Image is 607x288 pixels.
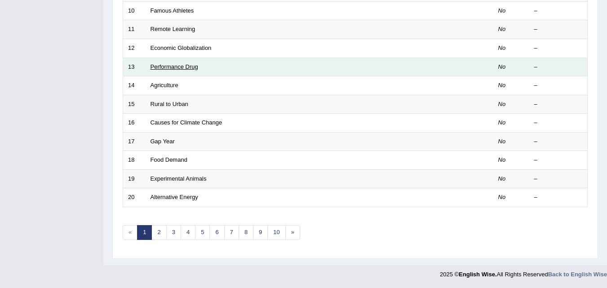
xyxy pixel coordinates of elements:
td: 17 [123,132,146,151]
div: – [534,7,583,15]
div: – [534,81,583,90]
a: Back to English Wise [548,271,607,278]
a: Gap Year [151,138,175,145]
td: 20 [123,188,146,207]
td: 16 [123,114,146,133]
td: 13 [123,58,146,76]
a: Performance Drug [151,63,198,70]
div: – [534,44,583,53]
a: Economic Globalization [151,44,212,51]
div: – [534,156,583,164]
a: Remote Learning [151,26,195,32]
a: 8 [239,225,253,240]
div: – [534,137,583,146]
td: 19 [123,169,146,188]
a: 7 [224,225,239,240]
a: 3 [166,225,181,240]
em: No [498,156,506,163]
div: – [534,100,583,109]
td: 18 [123,151,146,170]
a: Alternative Energy [151,194,198,200]
a: 9 [253,225,268,240]
strong: English Wise. [459,271,496,278]
a: 6 [209,225,224,240]
div: – [534,119,583,127]
em: No [498,194,506,200]
a: 4 [181,225,195,240]
a: Agriculture [151,82,178,89]
a: Rural to Urban [151,101,189,107]
a: 2 [151,225,166,240]
a: Causes for Climate Change [151,119,222,126]
td: 12 [123,39,146,58]
em: No [498,26,506,32]
td: 10 [123,1,146,20]
span: « [123,225,137,240]
a: Experimental Animals [151,175,207,182]
td: 11 [123,20,146,39]
em: No [498,44,506,51]
div: – [534,63,583,71]
em: No [498,138,506,145]
em: No [498,119,506,126]
a: 1 [137,225,152,240]
td: 15 [123,95,146,114]
em: No [498,175,506,182]
div: – [534,175,583,183]
a: » [285,225,300,240]
div: 2025 © All Rights Reserved [440,266,607,279]
div: – [534,25,583,34]
a: Food Demand [151,156,187,163]
a: Famous Athletes [151,7,194,14]
a: 5 [195,225,210,240]
em: No [498,82,506,89]
div: – [534,193,583,202]
td: 14 [123,76,146,95]
em: No [498,63,506,70]
em: No [498,7,506,14]
a: 10 [267,225,285,240]
em: No [498,101,506,107]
